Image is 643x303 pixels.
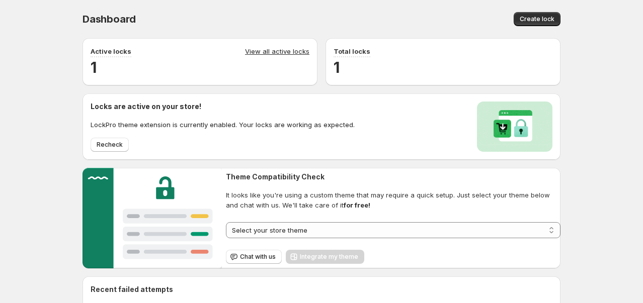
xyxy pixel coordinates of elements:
strong: for free! [344,201,370,209]
span: Chat with us [240,253,276,261]
p: LockPro theme extension is currently enabled. Your locks are working as expected. [91,120,355,130]
p: Active locks [91,46,131,56]
button: Create lock [514,12,560,26]
span: Create lock [520,15,554,23]
img: Locks activated [477,102,552,152]
p: Total locks [334,46,370,56]
h2: 1 [334,57,552,77]
h2: Theme Compatibility Check [226,172,560,182]
a: View all active locks [245,46,309,57]
h2: 1 [91,57,309,77]
button: Recheck [91,138,129,152]
h2: Recent failed attempts [91,284,173,294]
span: It looks like you're using a custom theme that may require a quick setup. Just select your theme ... [226,190,560,210]
h2: Locks are active on your store! [91,102,355,112]
span: Dashboard [83,13,136,25]
img: Customer support [83,168,222,268]
button: Chat with us [226,250,282,264]
span: Recheck [97,141,123,149]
